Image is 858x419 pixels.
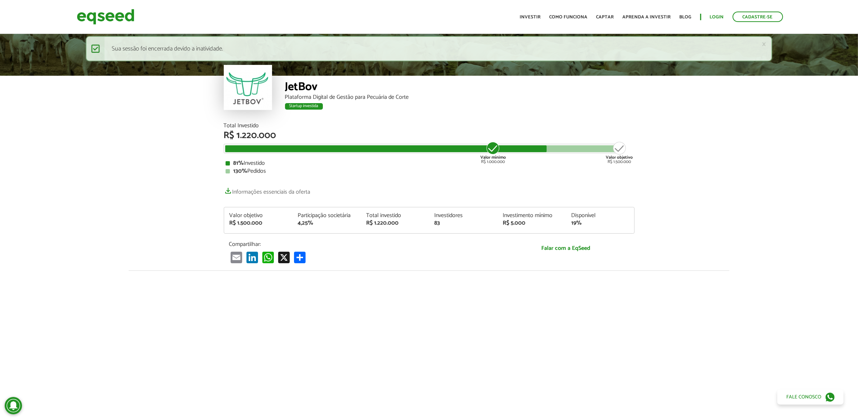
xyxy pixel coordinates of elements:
[285,94,635,100] div: Plataforma Digital de Gestão para Pecuária de Corte
[503,213,560,219] div: Investimento mínimo
[86,36,772,61] div: Sua sessão foi encerrada devido a inatividade.
[606,141,633,164] div: R$ 1.500.000
[480,154,506,161] strong: Valor mínimo
[366,213,424,219] div: Total investido
[298,220,355,226] div: 4,25%
[520,15,541,19] a: Investir
[434,213,492,219] div: Investidores
[230,220,287,226] div: R$ 1.500.000
[285,103,323,110] div: Startup investida
[226,168,633,174] div: Pedidos
[77,7,134,26] img: EqSeed
[285,81,635,94] div: JetBov
[366,220,424,226] div: R$ 1.220.000
[229,241,492,248] p: Compartilhar:
[224,185,311,195] a: Informações essenciais da oferta
[293,251,307,263] a: Compartilhar
[503,220,560,226] div: R$ 5.000
[710,15,724,19] a: Login
[606,154,633,161] strong: Valor objetivo
[623,15,671,19] a: Aprenda a investir
[234,166,248,176] strong: 130%
[777,389,844,405] a: Fale conosco
[298,213,355,219] div: Participação societária
[229,251,244,263] a: Email
[226,160,633,166] div: Investido
[503,241,629,256] a: Falar com a EqSeed
[245,251,259,263] a: LinkedIn
[680,15,692,19] a: Blog
[550,15,588,19] a: Como funciona
[762,40,766,48] a: ×
[234,158,244,168] strong: 81%
[571,220,629,226] div: 19%
[224,131,635,140] div: R$ 1.220.000
[596,15,614,19] a: Captar
[261,251,275,263] a: WhatsApp
[733,12,783,22] a: Cadastre-se
[571,213,629,219] div: Disponível
[277,251,291,263] a: X
[224,123,635,129] div: Total Investido
[480,141,507,164] div: R$ 1.000.000
[434,220,492,226] div: 83
[230,213,287,219] div: Valor objetivo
